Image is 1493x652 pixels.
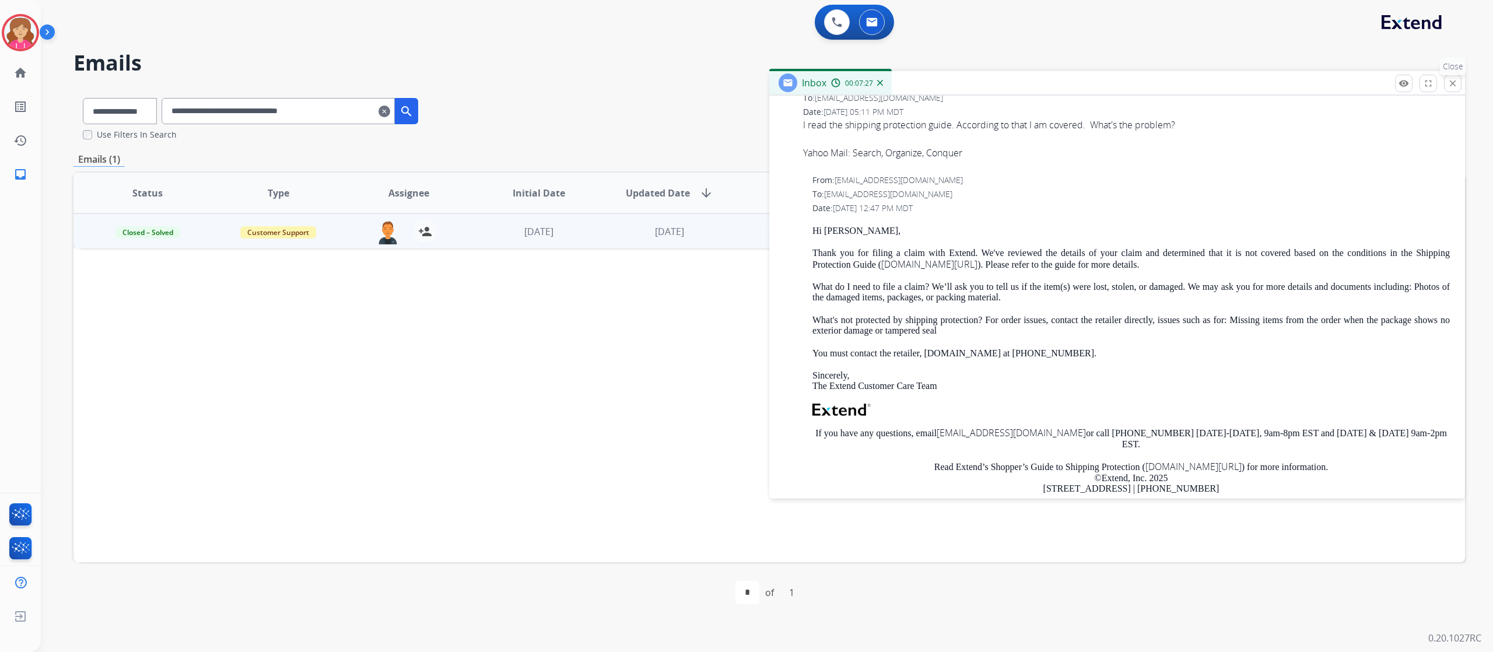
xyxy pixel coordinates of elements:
[1428,631,1481,645] p: 0.20.1027RC
[1423,78,1434,89] mat-icon: fullscreen
[132,186,163,200] span: Status
[812,226,1450,236] p: Hi [PERSON_NAME],
[1440,58,1466,75] p: Close
[812,461,1450,494] p: Read Extend’s Shopper’s Guide to Shipping Protection ( ) for more information. ©Extend, Inc. 2025...
[812,174,1450,186] div: From:
[812,315,1450,336] p: What's not protected by shipping protection? For order issues, contact the retailer directly, iss...
[815,92,943,103] span: [EMAIL_ADDRESS][DOMAIN_NAME]
[780,581,804,604] div: 1
[1444,75,1462,92] button: Close
[937,426,1086,439] a: [EMAIL_ADDRESS][DOMAIN_NAME]
[1399,78,1409,89] mat-icon: remove_red_eye
[97,129,177,141] label: Use Filters In Search
[812,188,1450,200] div: To:
[13,100,27,114] mat-icon: list_alt
[268,186,289,200] span: Type
[803,146,962,159] a: Yahoo Mail: Search, Organize, Conquer
[803,92,1450,104] div: To:
[833,202,913,213] span: [DATE] 12:47 PM MDT
[812,202,1450,214] div: Date:
[73,51,1465,75] h2: Emails
[399,104,413,118] mat-icon: search
[823,106,903,117] span: [DATE] 05:11 PM MDT
[803,106,1450,118] div: Date:
[824,188,952,199] span: [EMAIL_ADDRESS][DOMAIN_NAME]
[73,152,125,167] p: Emails (1)
[418,225,432,239] mat-icon: person_add
[4,16,37,49] img: avatar
[802,76,826,89] span: Inbox
[13,134,27,148] mat-icon: history
[812,348,1450,359] p: You must contact the retailer, [DOMAIN_NAME] at [PHONE_NUMBER].
[388,186,429,200] span: Assignee
[240,226,316,239] span: Customer Support
[835,174,963,185] span: [EMAIL_ADDRESS][DOMAIN_NAME]
[765,586,774,600] div: of
[13,167,27,181] mat-icon: inbox
[845,79,873,88] span: 00:07:27
[812,248,1450,270] p: Thank you for filing a claim with Extend. We've reviewed the details of your claim and determined...
[812,282,1450,303] p: What do I need to file a claim? We’ll ask you to tell us if the item(s) were lost, stolen, or dam...
[513,186,565,200] span: Initial Date
[376,220,399,244] img: agent-avatar
[1145,460,1242,473] a: [DOMAIN_NAME][URL]
[699,186,713,200] mat-icon: arrow_downward
[378,104,390,118] mat-icon: clear
[13,66,27,80] mat-icon: home
[812,427,1450,450] p: If you have any questions, email or call [PHONE_NUMBER] [DATE]-[DATE], 9am-8pm EST and [DATE] & [...
[1448,78,1458,89] mat-icon: close
[881,258,977,271] a: [DOMAIN_NAME][URL]
[812,404,871,416] img: Extend Logo
[626,186,690,200] span: Updated Date
[655,225,684,238] span: [DATE]
[812,370,1450,392] p: Sincerely, The Extend Customer Care Team
[524,225,553,238] span: [DATE]
[803,118,1450,160] span: I read the shipping protection guide. According to that I am covered. What's the problem?
[115,226,180,239] span: Closed – Solved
